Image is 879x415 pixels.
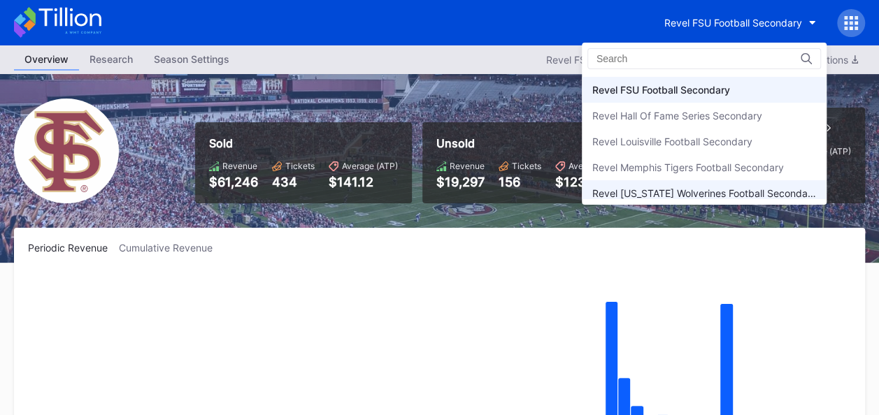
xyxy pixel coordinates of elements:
div: Revel Memphis Tigers Football Secondary [592,161,784,173]
div: Revel Louisville Football Secondary [592,136,752,147]
input: Search [596,53,719,64]
div: Revel Hall Of Fame Series Secondary [592,110,762,122]
div: Revel [US_STATE] Wolverines Football Secondary [592,187,816,199]
div: Revel FSU Football Secondary [592,84,730,96]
